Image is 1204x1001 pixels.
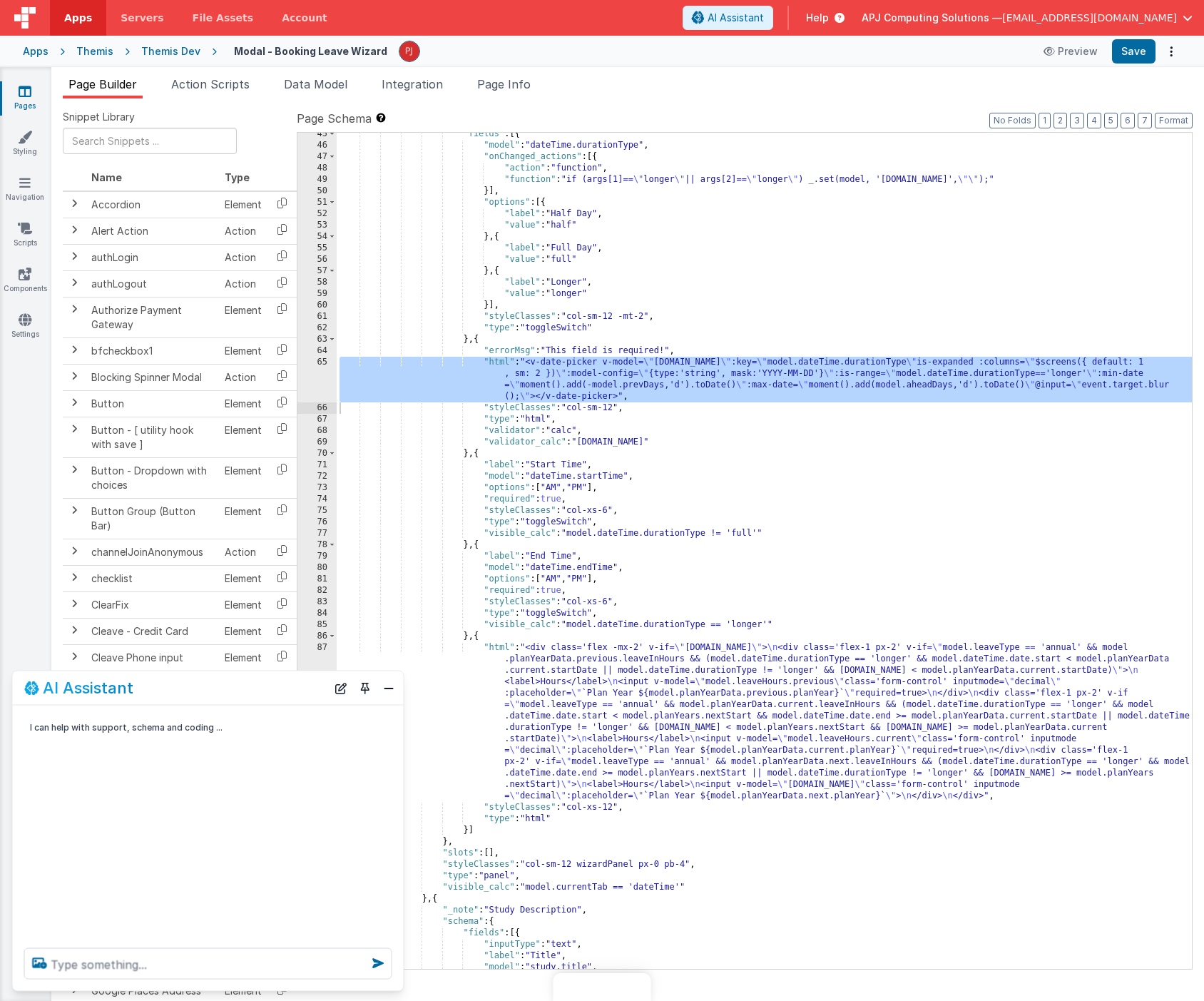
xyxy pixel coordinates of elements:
div: 57 [297,265,337,277]
td: channelJoinAnonymous [86,539,219,565]
div: Themis Dev [141,44,200,59]
div: 47 [297,151,337,163]
td: Cleave - Credit Card [86,618,219,644]
span: Data Model [284,77,347,91]
span: Integration [382,77,443,91]
button: No Folds [989,113,1036,128]
td: Button [86,390,219,417]
div: 70 [297,448,337,459]
td: Button - [ utility hook with save ] [86,417,219,457]
div: 63 [297,334,337,345]
div: 61 [297,311,337,322]
button: AI Assistant [683,6,773,30]
div: 48 [297,163,337,174]
span: AI Assistant [708,11,764,25]
div: 62 [297,322,337,334]
div: 78 [297,539,337,551]
button: Save [1112,39,1155,63]
div: 76 [297,517,337,528]
td: Action [219,539,267,565]
div: 67 [297,414,337,425]
td: Element [219,618,267,644]
p: I can help with support, schema and coding ... [30,720,350,735]
td: Button - Dropdown with choices [86,457,219,498]
span: Help [806,11,829,25]
td: Alert Action [86,218,219,244]
button: Options [1161,41,1181,61]
div: 51 [297,197,337,208]
div: 84 [297,608,337,619]
span: Page Builder [68,77,137,91]
div: 46 [297,140,337,151]
td: Button Group (Button Bar) [86,498,219,539]
td: Element [219,417,267,457]
td: Authorize Payment Gateway [86,297,219,337]
div: 80 [297,562,337,574]
span: Type [225,171,250,183]
button: 1 [1039,113,1051,128]
div: 81 [297,574,337,585]
td: Element [219,297,267,337]
div: 74 [297,494,337,505]
td: Blocking Spinner Modal [86,364,219,390]
button: Toggle Pin [355,678,375,698]
td: checklist [86,565,219,591]
button: 2 [1053,113,1067,128]
div: 45 [297,128,337,140]
td: authLogin [86,244,219,270]
div: 50 [297,186,337,197]
td: Element [219,337,267,364]
div: 66 [297,402,337,414]
span: Action Scripts [171,77,250,91]
td: Element [219,644,267,671]
span: Page Info [477,77,531,91]
button: 3 [1070,113,1084,128]
div: 85 [297,619,337,631]
div: 72 [297,471,337,482]
button: New Chat [331,678,351,698]
span: Apps [64,11,92,25]
div: 55 [297,243,337,254]
div: 68 [297,425,337,437]
div: 77 [297,528,337,539]
button: 7 [1138,113,1152,128]
div: 64 [297,345,337,357]
button: APJ Computing Solutions — [EMAIL_ADDRESS][DOMAIN_NAME] [862,11,1193,25]
td: Element [219,191,267,218]
td: Element [219,591,267,618]
td: Cleave Phone input [86,644,219,671]
td: Element [219,565,267,591]
div: Apps [23,44,49,59]
button: 4 [1087,113,1101,128]
div: 52 [297,208,337,220]
div: 82 [297,585,337,596]
td: Action [219,270,267,297]
button: Preview [1035,40,1106,63]
button: 6 [1121,113,1135,128]
div: 53 [297,220,337,231]
div: 65 [297,357,337,402]
span: Name [91,171,122,183]
div: 86 [297,631,337,642]
td: Action [219,218,267,244]
div: 79 [297,551,337,562]
h4: Modal - Booking Leave Wizard [234,46,387,56]
span: Snippet Library [63,110,135,124]
button: 5 [1104,113,1118,128]
span: File Assets [193,11,254,25]
td: Element [219,390,267,417]
td: authLogout [86,270,219,297]
div: 71 [297,459,337,471]
td: Action [219,364,267,390]
span: Servers [121,11,163,25]
input: Search Snippets ... [63,128,237,154]
div: 69 [297,437,337,448]
td: ClearFix [86,591,219,618]
button: Close [379,678,398,698]
td: Element [219,498,267,539]
td: Accordion [86,191,219,218]
td: Element [219,457,267,498]
div: 56 [297,254,337,265]
div: 75 [297,505,337,517]
div: 54 [297,231,337,243]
